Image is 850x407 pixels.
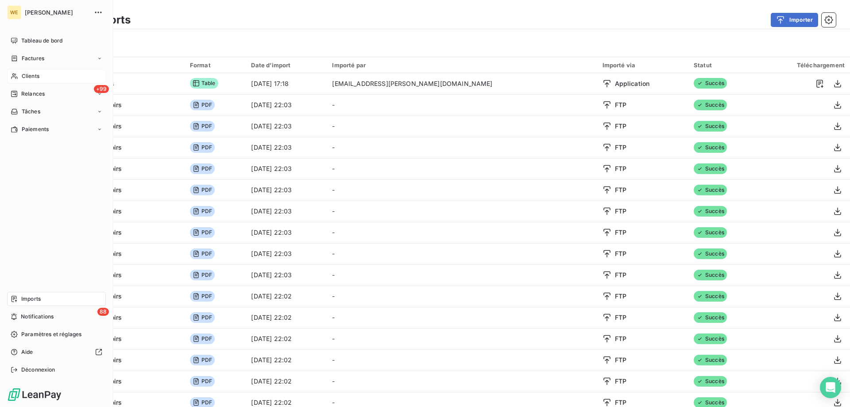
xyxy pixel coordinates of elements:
[615,334,626,343] span: FTP
[190,355,215,365] span: PDF
[694,163,727,174] span: Succès
[694,62,752,69] div: Statut
[327,158,597,179] td: -
[694,291,727,302] span: Succès
[190,121,215,132] span: PDF
[22,125,49,133] span: Paiements
[615,207,626,216] span: FTP
[327,94,597,116] td: -
[190,333,215,344] span: PDF
[694,355,727,365] span: Succès
[615,356,626,364] span: FTP
[246,222,327,243] td: [DATE] 22:03
[615,271,626,279] span: FTP
[21,330,81,338] span: Paramètres et réglages
[25,9,89,16] span: [PERSON_NAME]
[190,312,215,323] span: PDF
[615,122,626,131] span: FTP
[246,116,327,137] td: [DATE] 22:03
[190,270,215,280] span: PDF
[246,179,327,201] td: [DATE] 22:03
[246,349,327,371] td: [DATE] 22:02
[615,164,626,173] span: FTP
[246,137,327,158] td: [DATE] 22:03
[694,270,727,280] span: Succès
[327,307,597,328] td: -
[327,264,597,286] td: -
[22,72,39,80] span: Clients
[246,286,327,307] td: [DATE] 22:02
[190,62,241,69] div: Format
[190,163,215,174] span: PDF
[22,108,40,116] span: Tâches
[327,137,597,158] td: -
[246,328,327,349] td: [DATE] 22:02
[246,94,327,116] td: [DATE] 22:03
[190,78,218,89] span: Table
[190,248,215,259] span: PDF
[615,101,626,109] span: FTP
[190,185,215,195] span: PDF
[615,249,626,258] span: FTP
[246,243,327,264] td: [DATE] 22:03
[327,243,597,264] td: -
[694,248,727,259] span: Succès
[246,73,327,94] td: [DATE] 17:18
[820,377,841,398] div: Open Intercom Messenger
[21,90,45,98] span: Relances
[694,78,727,89] span: Succès
[694,185,727,195] span: Succès
[97,308,109,316] span: 88
[615,377,626,386] span: FTP
[694,142,727,153] span: Succès
[615,398,626,407] span: FTP
[615,228,626,237] span: FTP
[615,79,650,88] span: Application
[694,333,727,344] span: Succès
[251,62,321,69] div: Date d’import
[7,5,21,19] div: WE
[190,142,215,153] span: PDF
[327,371,597,392] td: -
[603,62,683,69] div: Importé via
[327,179,597,201] td: -
[190,227,215,238] span: PDF
[615,186,626,194] span: FTP
[21,366,55,374] span: Déconnexion
[694,227,727,238] span: Succès
[327,222,597,243] td: -
[332,62,591,69] div: Importé par
[190,206,215,217] span: PDF
[327,201,597,222] td: -
[246,158,327,179] td: [DATE] 22:03
[21,37,62,45] span: Tableau de bord
[21,295,41,303] span: Imports
[327,73,597,94] td: [EMAIL_ADDRESS][PERSON_NAME][DOMAIN_NAME]
[694,376,727,387] span: Succès
[246,264,327,286] td: [DATE] 22:03
[190,100,215,110] span: PDF
[771,13,818,27] button: Importer
[7,388,62,402] img: Logo LeanPay
[615,313,626,322] span: FTP
[327,286,597,307] td: -
[694,312,727,323] span: Succès
[694,100,727,110] span: Succès
[327,349,597,371] td: -
[615,143,626,152] span: FTP
[94,85,109,93] span: +99
[190,376,215,387] span: PDF
[327,328,597,349] td: -
[615,292,626,301] span: FTP
[694,121,727,132] span: Succès
[246,307,327,328] td: [DATE] 22:02
[21,348,33,356] span: Aide
[21,313,54,321] span: Notifications
[190,291,215,302] span: PDF
[327,116,597,137] td: -
[7,345,106,359] a: Aide
[246,201,327,222] td: [DATE] 22:03
[694,206,727,217] span: Succès
[763,62,845,69] div: Téléchargement
[22,54,44,62] span: Factures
